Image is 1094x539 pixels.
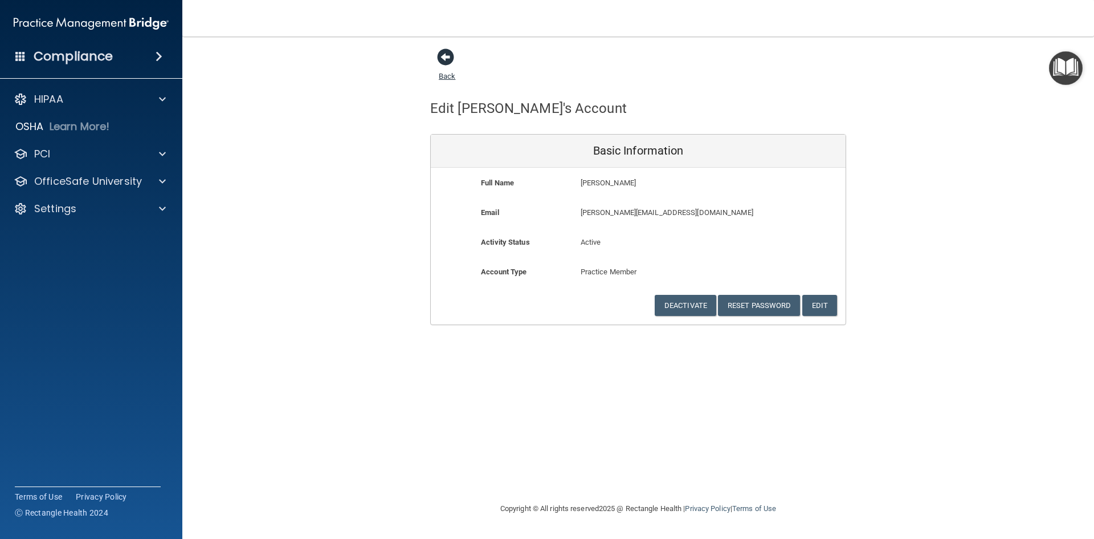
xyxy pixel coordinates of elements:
[34,175,142,188] p: OfficeSafe University
[431,135,846,168] div: Basic Information
[581,206,762,220] p: [PERSON_NAME][EMAIL_ADDRESS][DOMAIN_NAME]
[581,265,696,279] p: Practice Member
[34,147,50,161] p: PCI
[34,48,113,64] h4: Compliance
[1049,51,1083,85] button: Open Resource Center
[76,491,127,502] a: Privacy Policy
[14,175,166,188] a: OfficeSafe University
[718,295,800,316] button: Reset Password
[732,504,776,513] a: Terms of Use
[581,236,696,249] p: Active
[15,491,62,502] a: Terms of Use
[14,92,166,106] a: HIPAA
[50,120,110,133] p: Learn More!
[481,268,526,276] b: Account Type
[34,202,76,216] p: Settings
[15,507,108,518] span: Ⓒ Rectangle Health 2024
[685,504,730,513] a: Privacy Policy
[581,176,762,190] p: [PERSON_NAME]
[802,295,837,316] button: Edit
[430,491,846,527] div: Copyright © All rights reserved 2025 @ Rectangle Health | |
[655,295,716,316] button: Deactivate
[481,179,514,187] b: Full Name
[430,101,627,116] h4: Edit [PERSON_NAME]'s Account
[14,202,166,216] a: Settings
[481,238,530,246] b: Activity Status
[481,208,499,217] b: Email
[439,58,455,80] a: Back
[14,12,169,35] img: PMB logo
[34,92,63,106] p: HIPAA
[15,120,44,133] p: OSHA
[14,147,166,161] a: PCI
